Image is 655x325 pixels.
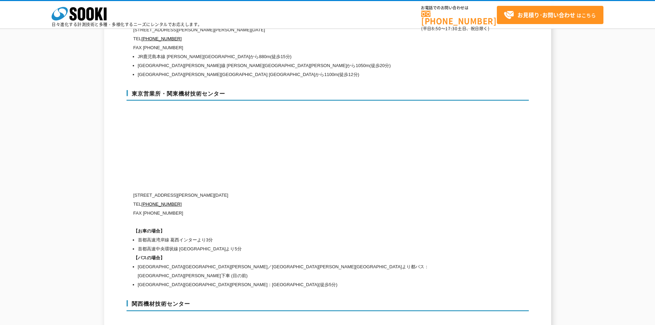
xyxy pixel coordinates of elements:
[517,11,575,19] strong: お見積り･お問い合わせ
[421,11,497,25] a: [PHONE_NUMBER]
[127,300,529,311] h3: 関西機材技術センター
[133,200,463,209] p: TEL
[138,236,463,245] li: 首都高速湾岸線 葛西インターより3分
[133,209,463,218] p: FAX [PHONE_NUMBER]
[133,43,463,52] p: FAX [PHONE_NUMBER]
[421,6,497,10] span: お電話でのお問い合わせは
[133,34,463,43] p: TEL
[52,22,202,26] p: 日々進化する計測技術と多種・多様化するニーズにレンタルでお応えします。
[133,253,463,262] h1: 【バスの場合】
[133,191,463,200] p: [STREET_ADDRESS][PERSON_NAME][DATE]
[138,52,463,61] li: JR鹿児島本線 [PERSON_NAME][GEOGRAPHIC_DATA]から880m(徒歩15分)
[138,61,463,70] li: [GEOGRAPHIC_DATA][PERSON_NAME]線 [PERSON_NAME][GEOGRAPHIC_DATA][PERSON_NAME]から1050m(徒歩20分)
[421,25,489,32] span: (平日 ～ 土日、祝日除く)
[504,10,596,20] span: はこちら
[127,90,529,101] h3: 東京営業所・関東機材技術センター
[445,25,458,32] span: 17:30
[141,202,182,207] a: [PHONE_NUMBER]
[432,25,441,32] span: 8:50
[138,245,463,253] li: 首都高速中央環状線 [GEOGRAPHIC_DATA]より5分
[497,6,603,24] a: お見積り･お問い合わせはこちら
[133,227,463,236] h1: 【お車の場合】
[138,70,463,79] li: [GEOGRAPHIC_DATA][PERSON_NAME][GEOGRAPHIC_DATA] [GEOGRAPHIC_DATA]から1100m(徒歩12分)
[141,36,182,41] a: [PHONE_NUMBER]
[138,280,463,289] li: [GEOGRAPHIC_DATA][GEOGRAPHIC_DATA][PERSON_NAME]：[GEOGRAPHIC_DATA](徒歩5分)
[138,262,463,280] li: [GEOGRAPHIC_DATA][GEOGRAPHIC_DATA][PERSON_NAME]／[GEOGRAPHIC_DATA][PERSON_NAME][GEOGRAPHIC_DATA]より...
